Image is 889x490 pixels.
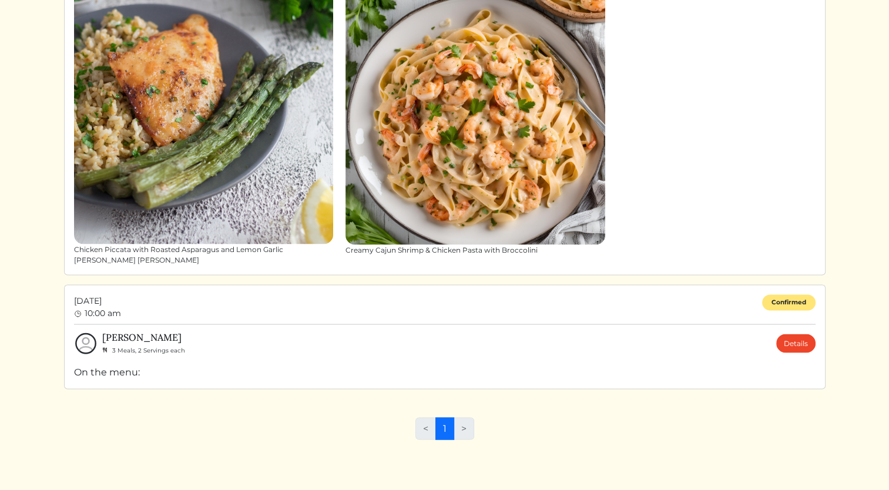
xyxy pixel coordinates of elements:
a: Details [776,334,816,353]
a: 1 [435,417,454,439]
img: fork_knife_small-8e8c56121c6ac9ad617f7f0151facf9cb574b427d2b27dceffcaf97382ddc7e7.svg [102,347,108,353]
span: [DATE] [74,294,121,307]
span: 3 Meals, 2 Servings each [112,346,185,354]
div: Chicken Piccata with Roasted Asparagus and Lemon Garlic [PERSON_NAME] [PERSON_NAME] [74,244,334,265]
div: On the menu: [74,365,816,379]
img: clock-b05ee3d0f9935d60bc54650fc25b6257a00041fd3bdc39e3e98414568feee22d.svg [74,310,82,318]
div: Confirmed [762,294,816,310]
h6: [PERSON_NAME] [102,331,185,343]
div: Creamy Cajun Shrimp & Chicken Pasta with Broccolini [345,244,605,255]
img: profile-circle-6dcd711754eaac681cb4e5fa6e5947ecf152da99a3a386d1f417117c42b37ef2.svg [74,331,98,355]
span: 10:00 am [85,307,121,318]
nav: Page [415,417,474,449]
